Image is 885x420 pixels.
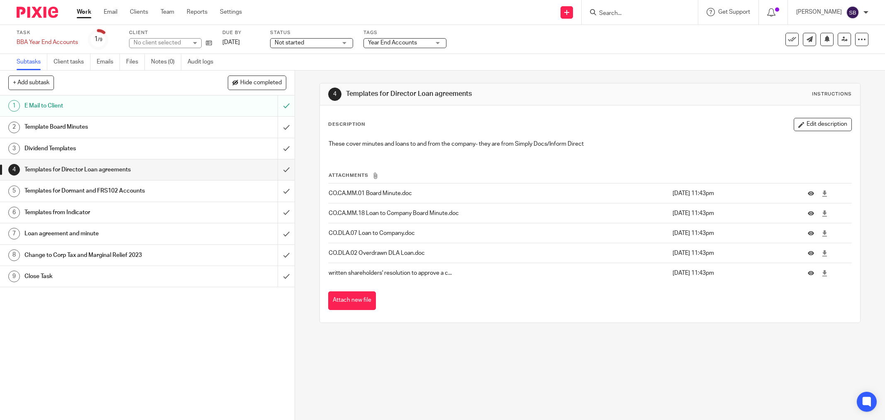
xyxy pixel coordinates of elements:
div: 3 [8,143,20,154]
span: Year End Accounts [368,40,417,46]
a: Download [822,269,828,277]
a: Subtasks [17,54,47,70]
h1: Template Board Minutes [24,121,188,133]
label: Due by [222,29,260,36]
span: [DATE] [222,39,240,45]
label: Tags [363,29,446,36]
span: Get Support [718,9,750,15]
a: Download [822,189,828,198]
div: 4 [8,164,20,176]
p: [PERSON_NAME] [796,8,842,16]
a: Emails [97,54,120,70]
a: Download [822,249,828,257]
a: Notes (0) [151,54,181,70]
div: 8 [8,249,20,261]
p: [DATE] 11:43pm [673,209,795,217]
a: Reports [187,8,207,16]
div: 1 [8,100,20,112]
p: CO.CA.MM.18 Loan to Company Board Minute.doc [329,209,668,217]
div: 6 [8,207,20,218]
p: [DATE] 11:43pm [673,189,795,198]
p: CO.DLA.02 Overdrawn DLA Loan.doc [329,249,668,257]
h1: Dividend Templates [24,142,188,155]
h1: Templates for Dormant and FRS102 Accounts [24,185,188,197]
h1: Templates for Director Loan agreements [346,90,608,98]
div: 7 [8,228,20,239]
div: BBA Year End Accounts [17,38,78,46]
img: Pixie [17,7,58,18]
label: Task [17,29,78,36]
small: /9 [98,37,102,42]
h1: Templates for Director Loan agreements [24,164,188,176]
a: Client tasks [54,54,90,70]
div: 1 [94,34,102,44]
label: Client [129,29,212,36]
h1: Close Task [24,270,188,283]
div: 4 [328,88,341,101]
h1: E Mail to Client [24,100,188,112]
p: [DATE] 11:43pm [673,229,795,237]
span: Not started [275,40,304,46]
span: Attachments [329,173,368,178]
p: written shareholders' resolution to approve a c... [329,269,668,277]
a: Team [161,8,174,16]
div: 9 [8,271,20,282]
div: Instructions [812,91,852,98]
a: Settings [220,8,242,16]
a: Clients [130,8,148,16]
button: Edit description [794,118,852,131]
div: 2 [8,122,20,133]
h1: Templates from Indicator [24,206,188,219]
a: Audit logs [188,54,219,70]
p: Description [328,121,365,128]
a: Email [104,8,117,16]
p: [DATE] 11:43pm [673,269,795,277]
img: svg%3E [846,6,859,19]
p: [DATE] 11:43pm [673,249,795,257]
h1: Loan agreement and minute [24,227,188,240]
p: CO.DLA.07 Loan to Company.doc [329,229,668,237]
a: Work [77,8,91,16]
a: Download [822,209,828,217]
label: Status [270,29,353,36]
h1: Change to Corp Tax and Marginal Relief 2023 [24,249,188,261]
span: Hide completed [240,80,282,86]
a: Files [126,54,145,70]
p: CO.CA.MM.01 Board Minute.doc [329,189,668,198]
button: + Add subtask [8,76,54,90]
input: Search [598,10,673,17]
div: 5 [8,186,20,197]
a: Download [822,229,828,237]
div: No client selected [134,39,188,47]
button: Attach new file [328,291,376,310]
p: These cover minutes and loans to and from the company- they are from Simply Docs/Inform Direct [329,140,851,148]
button: Hide completed [228,76,286,90]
